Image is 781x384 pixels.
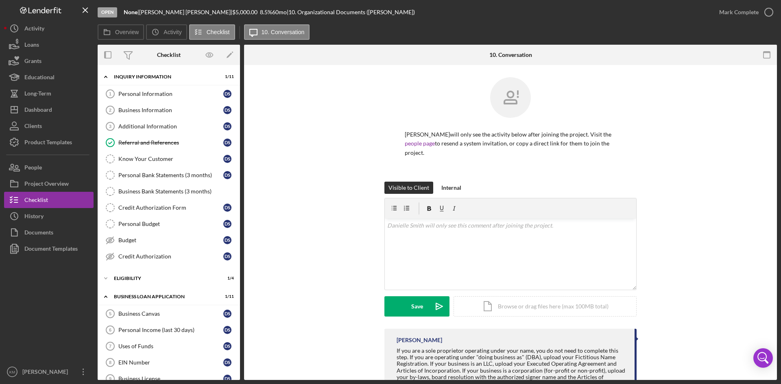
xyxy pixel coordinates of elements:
[20,364,73,382] div: [PERSON_NAME]
[24,102,52,120] div: Dashboard
[157,52,181,58] div: Checklist
[102,118,236,135] a: 3Additional InformationDS
[124,9,137,15] b: None
[4,176,94,192] button: Project Overview
[102,167,236,183] a: Personal Bank Statements (3 months)DS
[4,37,94,53] button: Loans
[118,253,223,260] div: Credit Authorization
[4,69,94,85] button: Educational
[24,224,53,243] div: Documents
[223,122,231,130] div: D S
[24,85,51,104] div: Long-Term
[109,360,111,365] tspan: 8
[411,296,423,317] div: Save
[223,358,231,367] div: D S
[118,91,223,97] div: Personal Information
[109,124,111,129] tspan: 3
[118,343,223,349] div: Uses of Funds
[109,376,111,381] tspan: 9
[102,86,236,102] a: 1Personal InformationDS
[118,327,223,333] div: Personal Income (last 30 days)
[4,20,94,37] button: Activity
[24,134,72,152] div: Product Templates
[9,370,15,374] text: KM
[98,24,144,40] button: Overview
[223,310,231,318] div: D S
[118,139,223,146] div: Referral and References
[109,108,111,113] tspan: 2
[24,118,42,136] div: Clients
[118,221,223,227] div: Personal Budget
[124,9,139,15] div: |
[4,159,94,176] button: People
[4,53,94,69] button: Grants
[223,375,231,383] div: D S
[388,182,429,194] div: Visible to Client
[102,354,236,371] a: 8EIN NumberDS
[24,37,39,55] div: Loans
[24,176,69,194] div: Project Overview
[102,135,236,151] a: Referral and ReferencesDS
[109,328,111,332] tspan: 6
[24,241,78,259] div: Document Templates
[24,69,55,87] div: Educational
[4,208,94,224] button: History
[98,7,117,17] div: Open
[223,342,231,350] div: D S
[114,276,214,281] div: Eligibility
[4,224,94,241] a: Documents
[441,182,461,194] div: Internal
[118,375,223,382] div: Business License
[384,296,449,317] button: Save
[753,348,773,368] div: Open Intercom Messenger
[164,29,181,35] label: Activity
[4,134,94,150] button: Product Templates
[219,74,234,79] div: 1 / 11
[4,241,94,257] a: Document Templates
[102,183,236,200] a: Business Bank Statements (3 months)
[109,344,111,349] tspan: 7
[219,276,234,281] div: 1 / 4
[4,85,94,102] button: Long-Term
[118,107,223,113] div: Business Information
[102,322,236,338] a: 6Personal Income (last 30 days)DS
[4,102,94,118] button: Dashboard
[109,91,111,96] tspan: 1
[223,171,231,179] div: D S
[223,90,231,98] div: D S
[437,182,465,194] button: Internal
[207,29,230,35] label: Checklist
[405,130,616,157] p: [PERSON_NAME] will only see the activity below after joining the project. Visit the to resend a s...
[223,139,231,147] div: D S
[118,172,223,178] div: Personal Bank Statements (3 months)
[115,29,139,35] label: Overview
[384,182,433,194] button: Visible to Client
[223,236,231,244] div: D S
[24,159,42,178] div: People
[24,208,44,226] div: History
[118,310,223,317] div: Business Canvas
[114,294,214,299] div: BUSINESS LOAN APPLICATION
[489,52,532,58] div: 10. Conversation
[397,337,442,343] div: [PERSON_NAME]
[102,102,236,118] a: 2Business InformationDS
[223,204,231,212] div: D S
[109,311,111,316] tspan: 5
[272,9,287,15] div: 60 mo
[4,192,94,208] button: Checklist
[223,252,231,260] div: D S
[189,24,235,40] button: Checklist
[223,155,231,163] div: D S
[223,106,231,114] div: D S
[102,216,236,232] a: Personal BudgetDS
[4,118,94,134] a: Clients
[24,192,48,210] div: Checklist
[146,24,187,40] button: Activity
